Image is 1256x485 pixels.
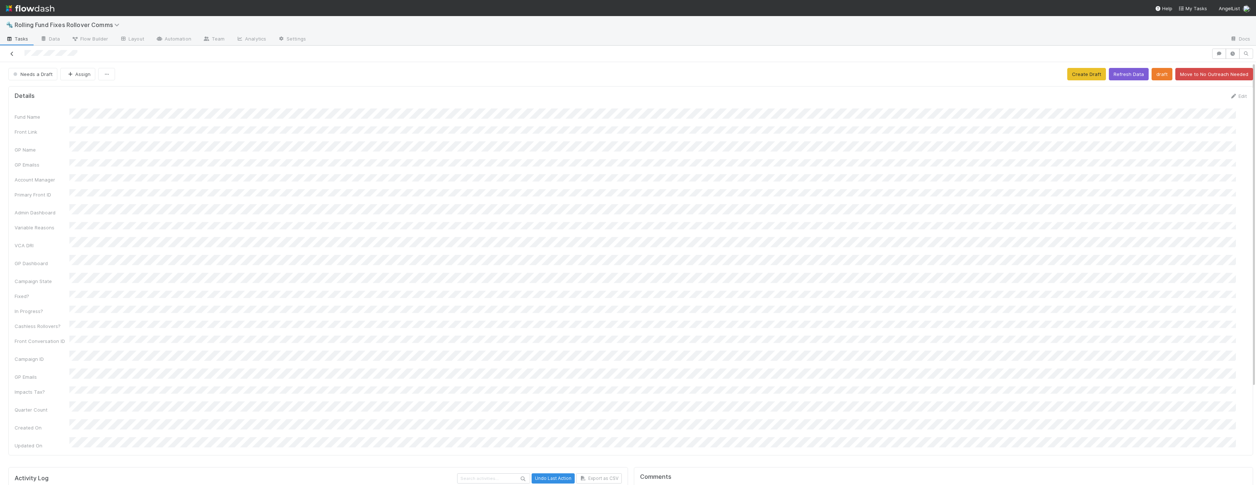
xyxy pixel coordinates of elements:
button: Export as CSV [576,473,622,484]
div: Campaign ID [15,355,69,363]
div: Admin Dashboard [15,209,69,216]
h5: Activity Log [15,475,456,482]
span: 🔩 [6,22,13,28]
a: My Tasks [1178,5,1207,12]
div: GP Emailss [15,161,69,168]
div: In Progress? [15,308,69,315]
div: GP Emails [15,373,69,381]
span: Flow Builder [72,35,108,42]
div: Help [1155,5,1172,12]
button: Needs a Draft [8,68,57,80]
a: Analytics [230,34,272,45]
span: My Tasks [1178,5,1207,11]
button: Refresh Data [1109,68,1149,80]
div: Updated On [15,442,69,449]
div: Fund Name [15,113,69,121]
div: Fixed? [15,293,69,300]
a: Flow Builder [66,34,114,45]
div: Cashless Rollovers? [15,322,69,330]
div: Front Link [15,128,69,135]
img: logo-inverted-e16ddd16eac7371096b0.svg [6,2,54,15]
div: Created On [15,424,69,431]
h5: Comments [640,473,1247,481]
div: Impacts Tax? [15,388,69,396]
span: Rolling Fund Fixes Rollover Comms [15,21,123,28]
img: avatar_e8864cf0-19e8-4fe1-83d1-96e6bcd27180.png [1243,5,1250,12]
a: Edit [1230,93,1247,99]
button: Undo Last Action [532,473,575,484]
a: Docs [1224,34,1256,45]
input: Search activities... [457,473,530,483]
div: VCA DRI [15,242,69,249]
div: Account Manager [15,176,69,183]
div: Variable Reasons [15,224,69,231]
button: Assign [60,68,95,80]
button: Move to No Outreach Needed [1175,68,1253,80]
div: GP Dashboard [15,260,69,267]
span: Needs a Draft [12,71,53,77]
a: Team [197,34,230,45]
button: draft [1152,68,1172,80]
span: Tasks [6,35,28,42]
a: Automation [150,34,197,45]
div: Campaign State [15,278,69,285]
span: AngelList [1219,5,1240,11]
h5: Details [15,92,35,100]
button: Create Draft [1067,68,1106,80]
a: Layout [114,34,150,45]
div: GP Name [15,146,69,153]
div: Quarter Count [15,406,69,413]
a: Settings [272,34,312,45]
div: Primary Front ID [15,191,69,198]
div: Front Conversation ID [15,337,69,345]
a: Data [34,34,66,45]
